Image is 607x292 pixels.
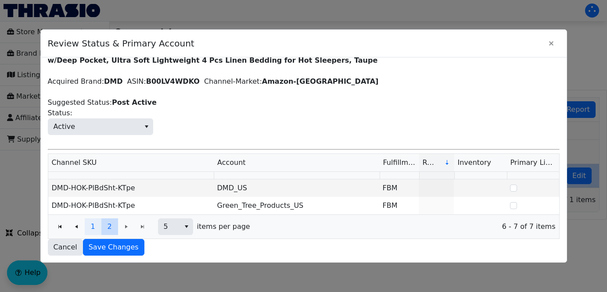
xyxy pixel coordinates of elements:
[104,77,122,85] label: DMD
[458,157,491,168] span: Inventory
[48,239,83,256] button: Cancel
[379,197,419,214] td: FBM
[510,158,563,167] span: Primary Listing
[48,197,214,214] td: DMD-HOK-PlBdSht-KTpe
[510,202,517,209] input: Select Row
[543,35,560,52] button: Close
[54,121,75,132] span: Active
[379,179,419,197] td: FBM
[217,157,246,168] span: Account
[112,98,157,107] label: Post Active
[510,185,517,192] input: Select Row
[48,108,72,118] span: Status:
[89,242,139,253] span: Save Changes
[83,239,144,256] button: Save Changes
[48,179,214,197] td: DMD-HOK-PlBdSht-KTpe
[48,118,153,135] span: Status:
[214,179,379,197] td: DMD_US
[214,197,379,214] td: Green_Tree_Products_US
[52,157,97,168] span: Channel SKU
[257,221,556,232] span: 6 - 7 of 7 items
[383,157,416,168] span: Fulfillment
[54,242,77,253] span: Cancel
[48,214,559,239] div: Page 2 of 2
[52,218,68,235] button: Go to the first page
[140,119,153,135] button: select
[48,45,560,256] div: Name: Acquired Brand: ASIN: Channel-Market: Suggested Status:
[68,218,85,235] button: Go to the previous page
[197,221,250,232] span: items per page
[101,218,118,235] button: Page 2
[48,46,538,64] label: HC COLLECTION Bed Sheets Set King with 2 Pillowcases, Hotel Luxury Platinum 1800 Series Brushed M...
[423,157,437,168] span: Revenue
[90,221,95,232] span: 1
[262,77,379,85] label: Amazon-[GEOGRAPHIC_DATA]
[158,218,193,235] span: Page size
[107,221,111,232] span: 2
[146,77,200,85] label: B00LV4WDKO
[164,221,175,232] span: 5
[85,218,101,235] button: Page 1
[180,219,193,235] button: select
[48,32,543,54] span: Review Status & Primary Account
